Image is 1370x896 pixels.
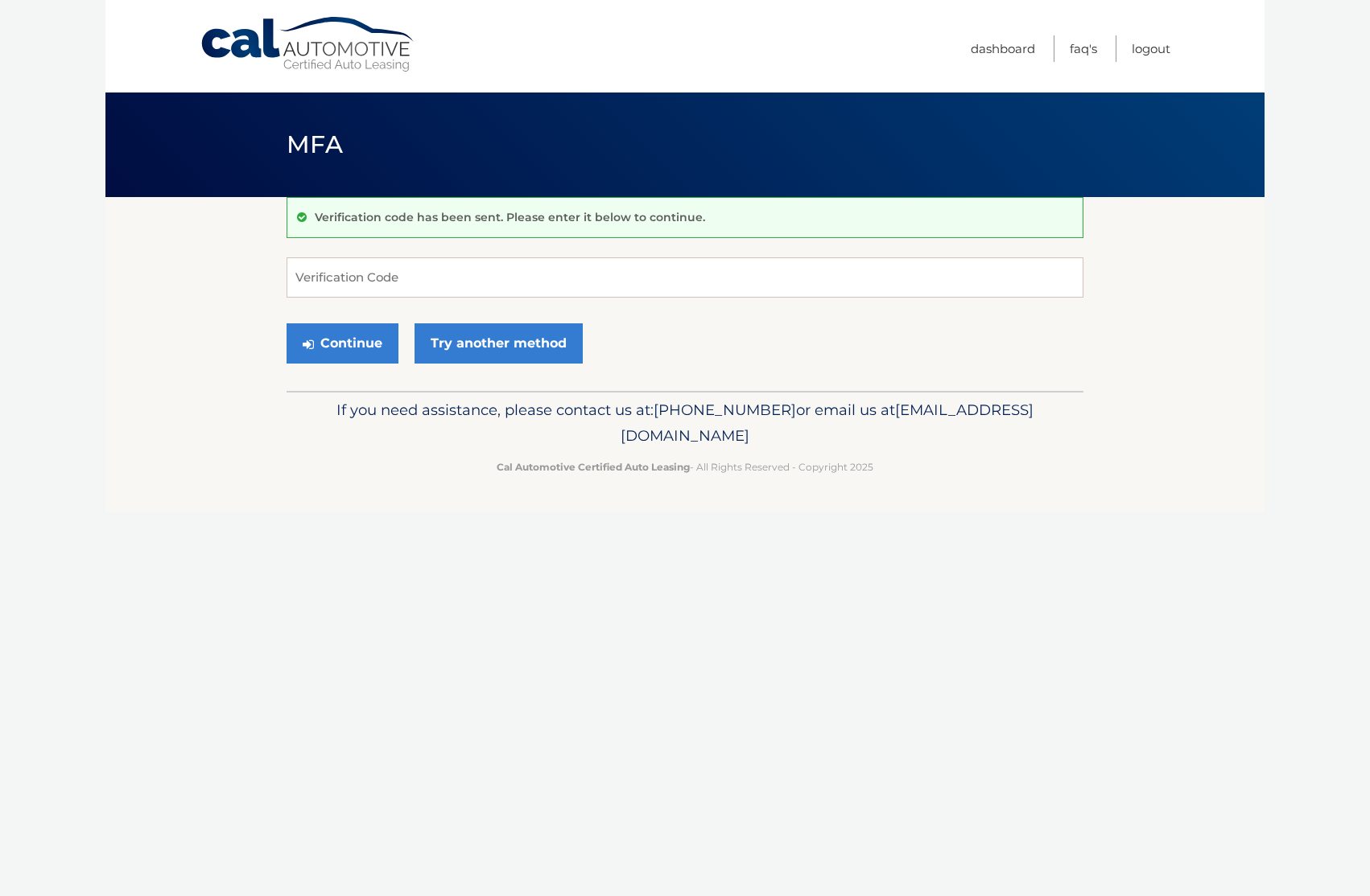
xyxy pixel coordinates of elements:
p: - All Rights Reserved - Copyright 2025 [297,458,1073,475]
span: [EMAIL_ADDRESS][DOMAIN_NAME] [621,401,1034,445]
a: Dashboard [971,35,1035,62]
button: Continue [287,323,398,364]
span: [PHONE_NUMBER] [654,401,796,419]
span: MFA [287,129,343,159]
a: Logout [1132,35,1170,62]
strong: Cal Automotive Certified Auto Leasing [497,461,690,473]
p: If you need assistance, please contact us at: or email us at [297,397,1073,449]
input: Verification Code [287,257,1083,298]
a: Cal Automotive [200,16,417,73]
p: Verification code has been sent. Please enter it below to continue. [315,210,705,224]
a: FAQ's [1070,35,1097,62]
a: Try another method [415,323,583,364]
